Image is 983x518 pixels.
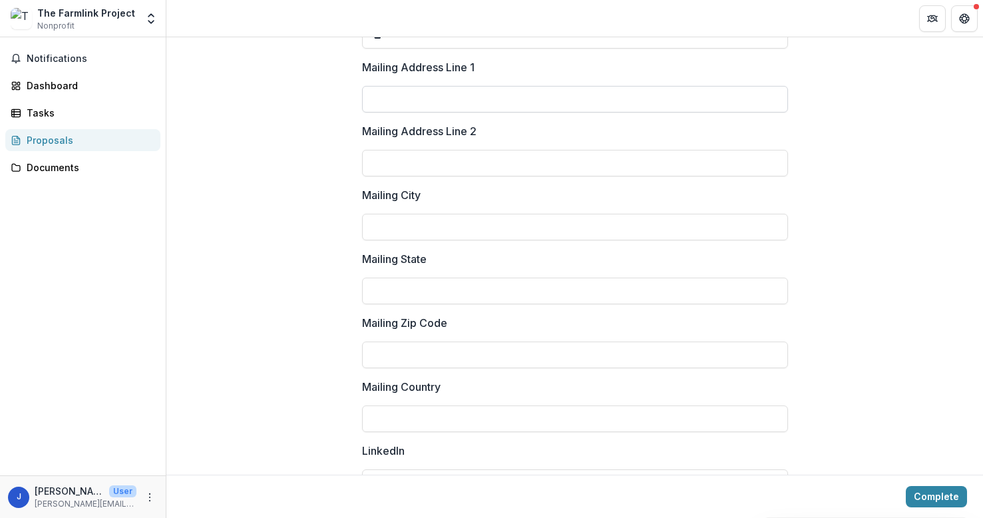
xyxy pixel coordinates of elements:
button: Get Help [951,5,978,32]
button: Partners [919,5,946,32]
p: [PERSON_NAME][EMAIL_ADDRESS][PERSON_NAME][DOMAIN_NAME] [35,498,136,510]
div: Dashboard [27,79,150,93]
div: Proposals [27,133,150,147]
div: jessica.nadeau@farmlinkproject.org [17,493,21,501]
a: Proposals [5,129,160,151]
img: The Farmlink Project [11,8,32,29]
span: Notifications [27,53,155,65]
p: Mailing Address Line 2 [362,123,477,139]
p: Mailing Zip Code [362,315,447,331]
p: User [109,485,136,497]
button: More [142,489,158,505]
p: Mailing City [362,187,421,203]
p: Mailing Country [362,379,441,395]
div: The Farmlink Project [37,6,135,20]
a: Documents [5,156,160,178]
button: Complete [906,486,967,507]
p: [PERSON_NAME][EMAIL_ADDRESS][PERSON_NAME][DOMAIN_NAME] [35,484,104,498]
div: Documents [27,160,150,174]
p: LinkedIn [362,443,405,459]
button: Open entity switcher [142,5,160,32]
p: Mailing Address Line 1 [362,59,475,75]
span: Nonprofit [37,20,75,32]
button: Notifications [5,48,160,69]
p: Mailing State [362,251,427,267]
a: Tasks [5,102,160,124]
a: Dashboard [5,75,160,97]
div: Tasks [27,106,150,120]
